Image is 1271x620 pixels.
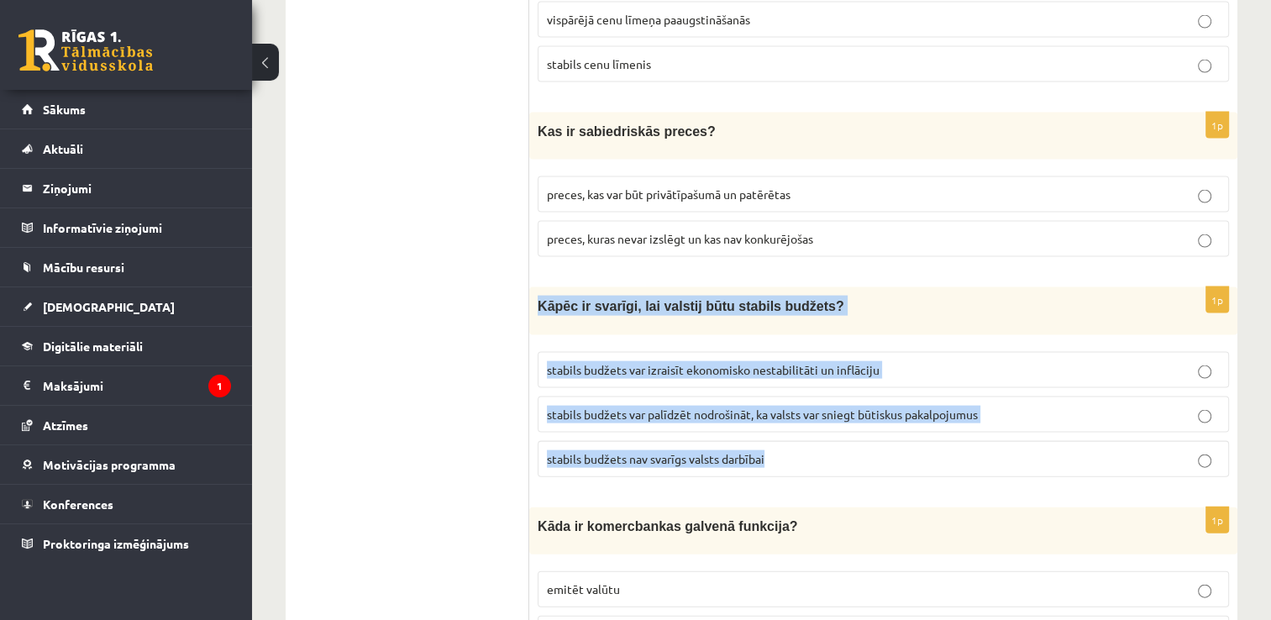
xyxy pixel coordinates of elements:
[1198,60,1211,73] input: stabils cenu līmenis
[22,169,231,208] a: Ziņojumi
[43,260,124,275] span: Mācību resursi
[547,187,790,202] span: preces, kas var būt privātīpašumā un patērētas
[43,497,113,512] span: Konferences
[1198,365,1211,379] input: stabils budžets var izraisīt ekonomisko nestabilitāti un inflāciju
[22,445,231,484] a: Motivācijas programma
[1205,507,1229,533] p: 1p
[1198,190,1211,203] input: preces, kas var būt privātīpašumā un patērētas
[18,29,153,71] a: Rīgas 1. Tālmācības vidusskola
[547,581,620,596] span: emitēt valūtu
[22,524,231,563] a: Proktoringa izmēģinājums
[43,141,83,156] span: Aktuāli
[22,327,231,365] a: Digitālie materiāli
[547,231,813,246] span: preces, kuras nevar izslēgt un kas nav konkurējošas
[1205,286,1229,313] p: 1p
[22,366,231,405] a: Maksājumi1
[22,485,231,523] a: Konferences
[538,299,844,313] span: Kāpēc ir svarīgi, lai valstij būtu stabils budžets?
[22,129,231,168] a: Aktuāli
[1198,410,1211,423] input: stabils budžets var palīdzēt nodrošināt, ka valsts var sniegt būtiskus pakalpojumus
[43,169,231,208] legend: Ziņojumi
[22,248,231,286] a: Mācību resursi
[43,208,231,247] legend: Informatīvie ziņojumi
[547,56,651,71] span: stabils cenu līmenis
[22,287,231,326] a: [DEMOGRAPHIC_DATA]
[538,124,716,139] span: Kas ir sabiedriskās preces?
[22,208,231,247] a: Informatīvie ziņojumi
[547,12,750,27] span: vispārējā cenu līmeņa paaugstināšanās
[547,362,880,377] span: stabils budžets var izraisīt ekonomisko nestabilitāti un inflāciju
[547,407,978,422] span: stabils budžets var palīdzēt nodrošināt, ka valsts var sniegt būtiskus pakalpojumus
[1198,234,1211,248] input: preces, kuras nevar izslēgt un kas nav konkurējošas
[43,102,86,117] span: Sākums
[1198,585,1211,598] input: emitēt valūtu
[22,90,231,129] a: Sākums
[43,366,231,405] legend: Maksājumi
[43,299,175,314] span: [DEMOGRAPHIC_DATA]
[547,451,764,466] span: stabils budžets nav svarīgs valsts darbībai
[208,375,231,397] i: 1
[1198,454,1211,468] input: stabils budžets nav svarīgs valsts darbībai
[22,406,231,444] a: Atzīmes
[43,457,176,472] span: Motivācijas programma
[43,536,189,551] span: Proktoringa izmēģinājums
[1198,15,1211,29] input: vispārējā cenu līmeņa paaugstināšanās
[1205,112,1229,139] p: 1p
[538,519,797,533] span: Kāda ir komercbankas galvenā funkcija?
[43,339,143,354] span: Digitālie materiāli
[43,418,88,433] span: Atzīmes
